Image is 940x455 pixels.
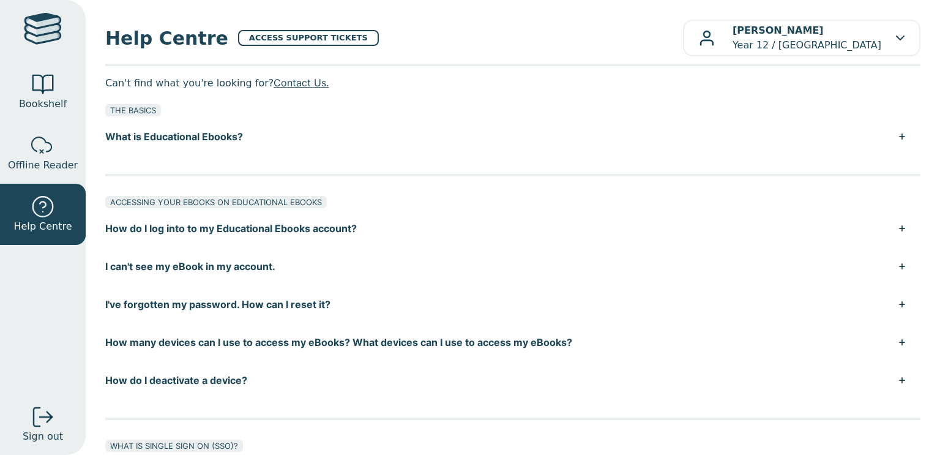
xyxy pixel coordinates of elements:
button: How many devices can I use to access my eBooks? What devices can I use to access my eBooks? [105,323,920,361]
span: Help Centre [105,24,228,52]
a: ACCESS SUPPORT TICKETS [238,30,379,46]
p: Year 12 / [GEOGRAPHIC_DATA] [733,23,881,53]
a: Contact Us. [274,77,329,89]
button: How do I log into to my Educational Ebooks account? [105,209,920,247]
span: Sign out [23,429,63,444]
button: What is Educational Ebooks? [105,118,920,156]
span: Help Centre [13,219,72,234]
button: [PERSON_NAME]Year 12 / [GEOGRAPHIC_DATA] [683,20,920,56]
button: I can't see my eBook in my account. [105,247,920,285]
b: [PERSON_NAME] [733,24,824,36]
div: WHAT IS SINGLE SIGN ON (SSO)? [105,440,243,452]
div: ACCESSING YOUR EBOOKS ON EDUCATIONAL EBOOKS [105,196,327,208]
button: I've forgotten my password. How can I reset it? [105,285,920,323]
span: Offline Reader [8,158,78,173]
button: How do I deactivate a device? [105,361,920,399]
p: Can't find what you're looking for? [105,73,920,92]
span: Bookshelf [19,97,67,111]
div: THE BASICS [105,104,161,116]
